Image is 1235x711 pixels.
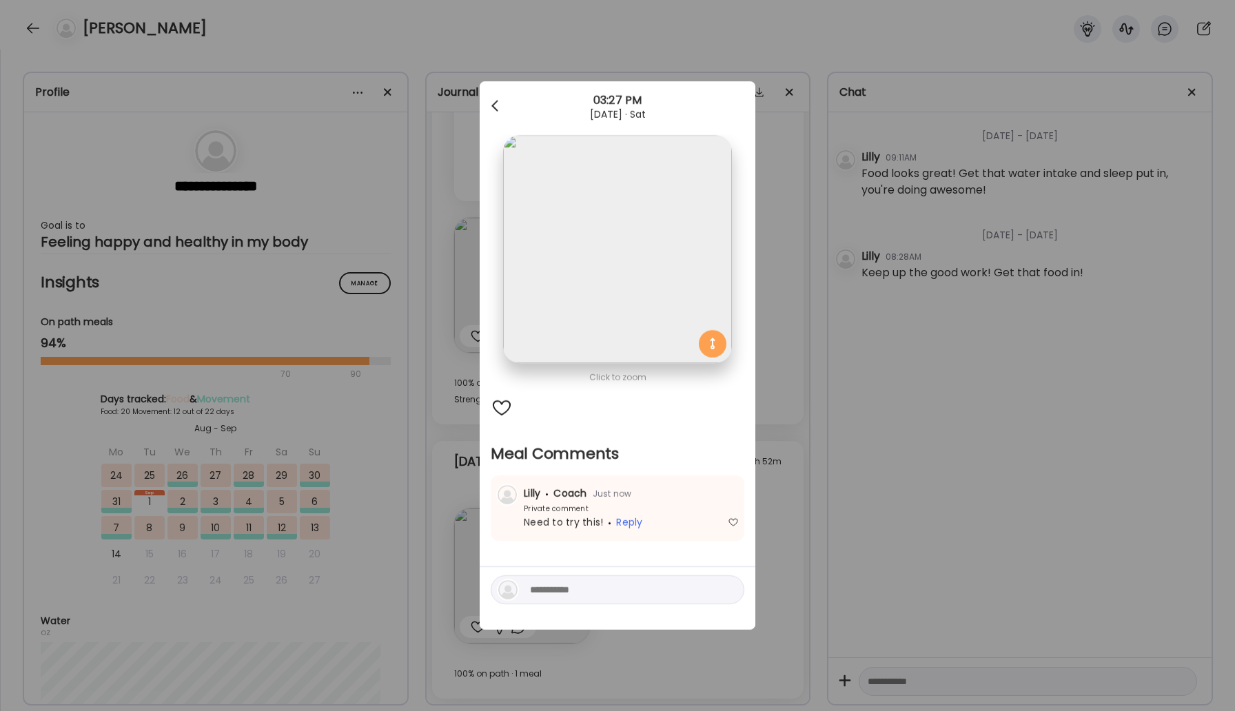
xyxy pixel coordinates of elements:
[480,109,755,120] div: [DATE] · Sat
[480,92,755,109] div: 03:27 PM
[496,504,589,514] div: Private comment
[524,486,587,500] span: Lilly Coach
[524,515,603,529] span: Need to try this!
[491,444,744,464] h2: Meal Comments
[491,369,744,386] div: Click to zoom
[498,485,517,504] img: bg-avatar-default.svg
[498,580,518,599] img: bg-avatar-default.svg
[587,488,632,499] span: Just now
[616,515,642,529] span: Reply
[503,135,731,363] img: images%2FTWbYycbN6VXame8qbTiqIxs9Hvy2%2FtbUOZcVq0xlXwi0OCWzT%2FZvpqeGq2UTbYrMLFyaRi_1080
